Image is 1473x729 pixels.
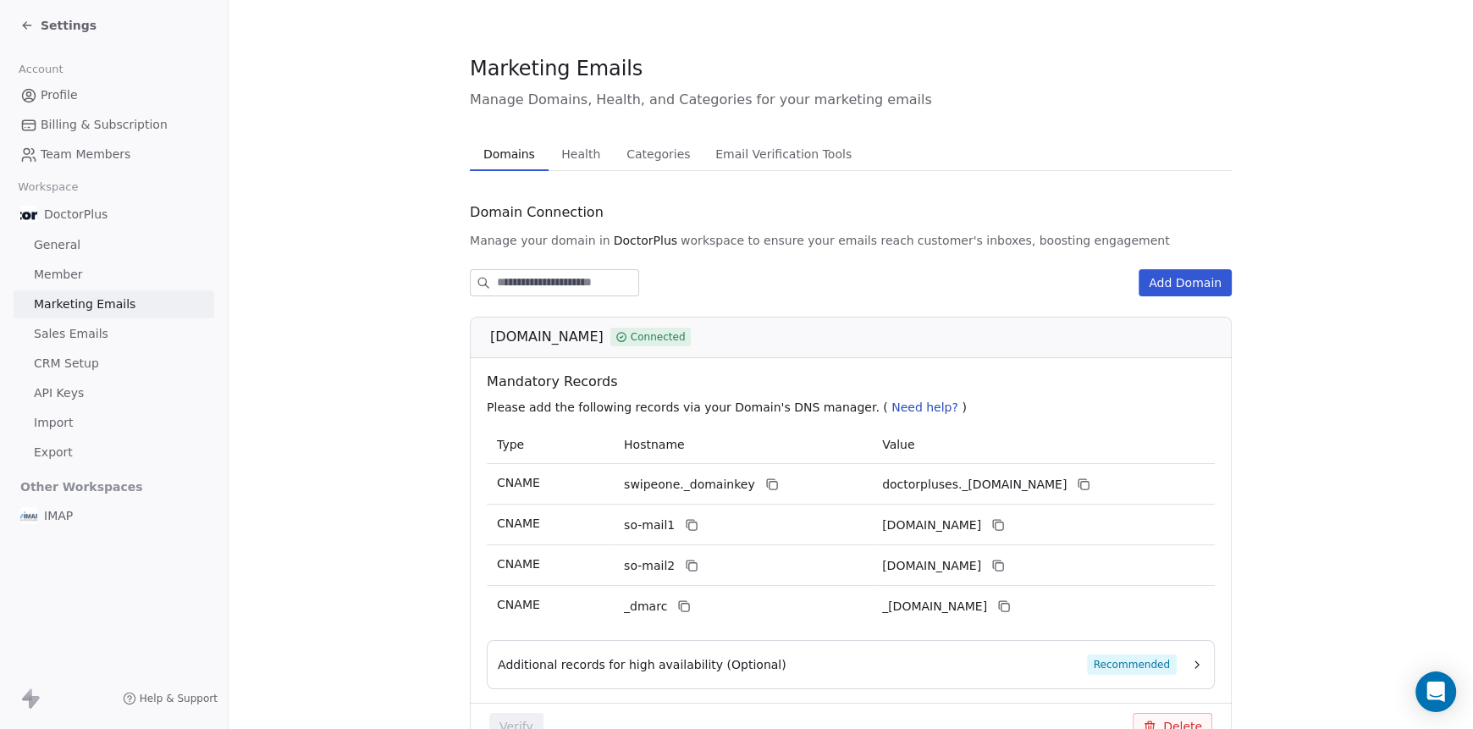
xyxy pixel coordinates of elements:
[620,142,697,166] span: Categories
[14,261,214,289] a: Member
[14,231,214,259] a: General
[497,516,540,530] span: CNAME
[891,400,958,414] span: Need help?
[470,202,604,223] span: Domain Connection
[44,507,73,524] span: IMAP
[918,232,1170,249] span: customer's inboxes, boosting engagement
[470,90,1232,110] span: Manage Domains, Health, and Categories for your marketing emails
[14,81,214,109] a: Profile
[41,86,78,104] span: Profile
[41,146,130,163] span: Team Members
[497,598,540,611] span: CNAME
[34,384,84,402] span: API Keys
[882,438,914,451] span: Value
[41,116,168,134] span: Billing & Subscription
[614,232,677,249] span: DoctorPlus
[34,325,108,343] span: Sales Emails
[34,444,73,461] span: Export
[681,232,914,249] span: workspace to ensure your emails reach
[624,476,755,494] span: swipeone._domainkey
[709,142,858,166] span: Email Verification Tools
[20,507,37,524] img: IMAP_Logo_ok.jpg
[20,206,37,223] img: logo-Doctor-Plus.jpg
[624,557,675,575] span: so-mail2
[498,656,786,673] span: Additional records for high availability (Optional)
[14,320,214,348] a: Sales Emails
[624,598,667,616] span: _dmarc
[487,372,1222,392] span: Mandatory Records
[14,379,214,407] a: API Keys
[14,141,214,168] a: Team Members
[34,414,73,432] span: Import
[11,174,86,200] span: Workspace
[882,476,1067,494] span: doctorpluses._domainkey.swipeone.email
[470,232,610,249] span: Manage your domain in
[470,56,643,81] span: Marketing Emails
[14,350,214,378] a: CRM Setup
[1139,269,1232,296] button: Add Domain
[554,142,607,166] span: Health
[14,111,214,139] a: Billing & Subscription
[487,399,1222,416] p: Please add the following records via your Domain's DNS manager. ( )
[497,436,604,454] p: Type
[624,516,675,534] span: so-mail1
[140,692,218,705] span: Help & Support
[490,327,604,347] span: [DOMAIN_NAME]
[1415,671,1456,712] div: Open Intercom Messenger
[497,557,540,571] span: CNAME
[11,57,70,82] span: Account
[34,236,80,254] span: General
[14,439,214,467] a: Export
[14,409,214,437] a: Import
[34,355,99,373] span: CRM Setup
[1087,654,1177,675] span: Recommended
[123,692,218,705] a: Help & Support
[624,438,685,451] span: Hostname
[882,598,987,616] span: _dmarc.swipeone.email
[477,142,542,166] span: Domains
[497,476,540,489] span: CNAME
[44,206,108,223] span: DoctorPlus
[498,654,1204,675] button: Additional records for high availability (Optional)Recommended
[41,17,97,34] span: Settings
[882,557,981,575] span: doctorpluses2.swipeone.email
[14,473,150,500] span: Other Workspaces
[882,516,981,534] span: doctorpluses1.swipeone.email
[34,266,83,284] span: Member
[20,17,97,34] a: Settings
[14,290,214,318] a: Marketing Emails
[631,329,686,345] span: Connected
[34,295,135,313] span: Marketing Emails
